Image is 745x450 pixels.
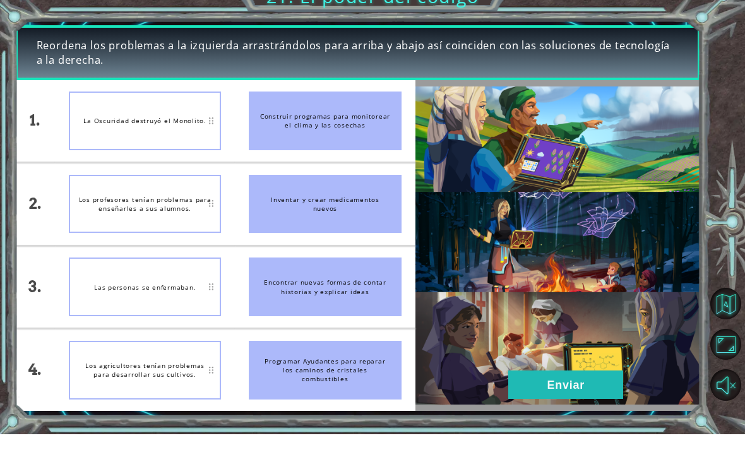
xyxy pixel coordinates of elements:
[249,273,401,332] div: Encontrar nuevas formas de contar historias y explicar ideas
[712,299,745,340] a: Volver al mapa
[15,96,55,178] div: 1.
[37,54,679,83] span: Reordena los problemas a la izquierda arrastrándolos para arriba y abajo así coinciden con las so...
[415,102,701,420] img: Interactive Art
[69,357,221,415] div: Los agricultores tenían problemas para desarrollar sus cultivos.
[69,107,221,166] div: La Oscuridad destruyó el Monolito.
[69,191,221,249] div: Los profesores tenían problemas para enseñarles a sus alumnos.
[249,357,401,415] div: Programar Ayudantes para reparar los caminos de cristales combustibles
[15,345,55,427] div: 4.
[249,191,401,249] div: Inventar y crear medicamentos nuevos
[69,273,221,332] div: Las personas se enfermaban.
[710,304,742,335] button: Volver al mapa
[710,345,742,376] button: Maximizar navegador
[710,385,742,417] button: Sonido encendido
[249,107,401,166] div: Construir programas para monitorear el clima y las cosechas
[15,179,55,261] div: 2.
[508,386,623,415] button: Enviar
[15,262,55,344] div: 3.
